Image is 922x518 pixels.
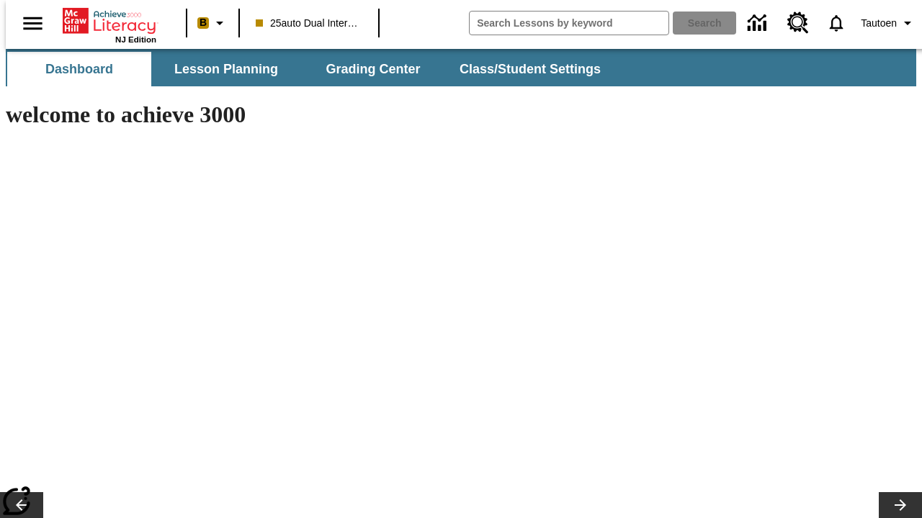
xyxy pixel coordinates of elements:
a: Data Center [739,4,779,43]
input: search field [470,12,668,35]
button: Lesson Planning [154,52,298,86]
div: SubNavbar [6,52,614,86]
a: Resource Center, Will open in new tab [779,4,818,42]
button: Open side menu [12,2,54,45]
span: NJ Edition [115,35,156,44]
button: Dashboard [7,52,151,86]
span: B [200,14,207,32]
span: Tautoen [861,16,897,31]
button: Lesson carousel, Next [879,492,922,518]
button: Class/Student Settings [448,52,612,86]
div: Home [63,5,156,44]
a: Home [63,6,156,35]
button: Grading Center [301,52,445,86]
a: Notifications [818,4,855,42]
h1: welcome to achieve 3000 [6,101,628,128]
span: 25auto Dual International [256,16,362,31]
div: SubNavbar [6,49,916,86]
button: Boost Class color is peach. Change class color [192,10,234,36]
button: Profile/Settings [855,10,922,36]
